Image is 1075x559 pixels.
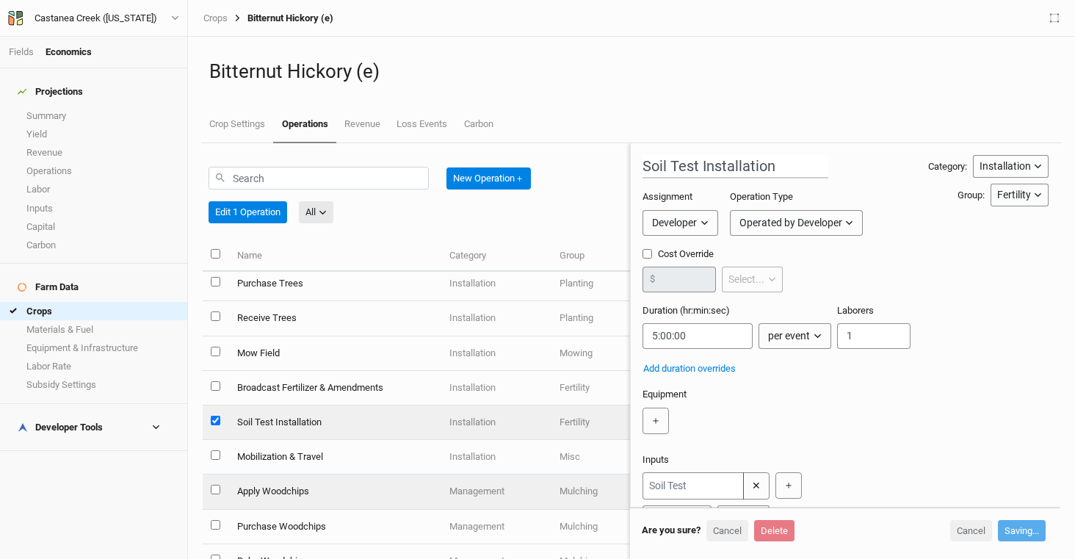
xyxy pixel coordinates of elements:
[643,408,669,434] button: ＋
[643,249,652,259] input: Cost Override
[441,510,551,544] td: Management
[299,201,333,223] button: All
[441,405,551,440] td: Installation
[228,510,441,544] td: Purchase Woodchips
[991,184,1049,206] button: Fertility
[18,281,79,293] div: Farm Data
[228,336,441,371] td: Mow Field
[203,12,228,24] a: Crops
[209,167,429,190] input: Search
[273,107,336,143] a: Operations
[228,12,333,24] div: Bitternut Hickory (e)
[211,381,220,391] input: select this item
[441,440,551,475] td: Installation
[980,159,1031,174] div: Installation
[228,371,441,405] td: Broadcast Fertilizer & Amendments
[211,311,220,321] input: select this item
[211,520,220,530] input: select this item
[9,413,178,442] h4: Developer Tools
[211,249,220,259] input: select all items
[730,210,863,236] button: Operated by Developer
[388,107,455,142] a: Loss Events
[768,328,810,344] div: per event
[643,388,687,401] label: Equipment
[837,304,874,317] label: Laborers
[446,167,531,190] button: New Operation＋
[441,336,551,371] td: Installation
[209,201,287,223] button: Edit 1 Operation
[643,304,730,317] label: Duration (hr:min:sec)
[211,347,220,356] input: select this item
[722,267,782,292] button: Select...
[441,267,551,301] td: Installation
[441,371,551,405] td: Installation
[643,210,717,236] button: Developer
[643,248,782,261] label: Cost Override
[775,472,802,499] button: ＋
[35,11,157,26] div: Castanea Creek ([US_STATE])
[228,440,441,475] td: Mobilization & Travel
[643,361,736,377] button: Add duration overrides
[441,301,551,336] td: Installation
[551,440,662,475] td: Misc
[551,510,662,544] td: Mulching
[551,241,662,273] th: Group
[652,215,697,231] div: Developer
[643,472,744,500] input: Soil Test
[739,215,842,231] div: Operated by Developer
[973,155,1049,178] button: Installation
[728,272,764,287] div: Select...
[305,205,316,220] div: All
[759,323,830,349] button: per event
[18,86,83,98] div: Projections
[551,267,662,301] td: Planting
[211,485,220,494] input: select this item
[18,422,103,433] div: Developer Tools
[228,405,441,440] td: Soil Test Installation
[441,475,551,509] td: Management
[228,241,441,273] th: Name
[551,405,662,440] td: Fertility
[211,277,220,286] input: select this item
[643,190,692,203] label: Assignment
[201,107,273,142] a: Crop Settings
[228,301,441,336] td: Receive Trees
[551,336,662,371] td: Mowing
[46,46,92,59] div: Economics
[650,273,655,286] label: $
[211,450,220,460] input: select this item
[228,267,441,301] td: Purchase Trees
[228,475,441,509] td: Apply Woodchips
[7,10,180,26] button: Castanea Creek ([US_STATE])
[958,189,985,202] div: Group:
[551,301,662,336] td: Planting
[730,190,793,203] label: Operation Type
[209,60,1054,83] h1: Bitternut Hickory (e)
[928,160,967,173] div: Category:
[456,107,502,142] a: Carbon
[336,107,388,142] a: Revenue
[997,187,1031,203] div: Fertility
[643,323,753,349] input: 12:34:56
[743,472,770,500] button: ✕
[643,155,828,178] input: Operation name
[211,416,220,425] input: select this item
[441,241,551,273] th: Category
[9,46,34,57] a: Fields
[551,371,662,405] td: Fertility
[643,453,669,466] label: Inputs
[35,11,157,26] div: Castanea Creek (Washington)
[551,475,662,509] td: Mulching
